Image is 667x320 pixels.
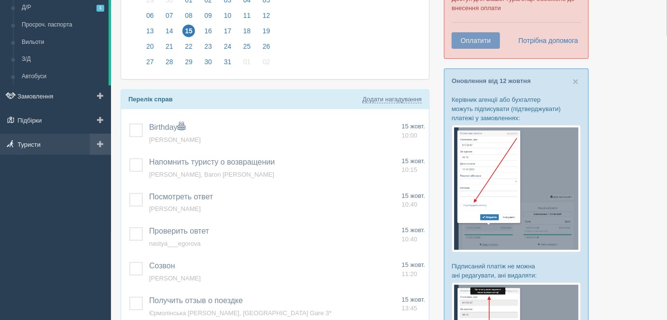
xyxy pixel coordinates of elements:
a: Потрібна допомога [512,32,579,49]
a: Получить отзыв о поездке [149,296,243,305]
span: 25 [241,40,253,53]
span: 29 [182,56,195,68]
span: 10:40 [402,236,417,243]
a: Напомнить туристу о возвращении [149,158,275,166]
span: 28 [163,56,176,68]
a: Додати нагадування [362,96,422,103]
a: Созвон [149,262,175,270]
a: 23 [199,41,218,56]
span: 24 [222,40,234,53]
span: 09 [202,9,215,22]
a: 21 [160,41,179,56]
a: Оновлення від 12 жовтня [452,77,531,84]
span: 10:15 [402,166,417,173]
button: Оплатити [452,32,500,49]
span: 26 [260,40,273,53]
a: Посмотреть ответ [149,193,213,201]
a: Просроч. паспорта [17,16,109,34]
img: %D0%BF%D1%96%D0%B4%D1%82%D0%B2%D0%B5%D1%80%D0%B4%D0%B6%D0%B5%D0%BD%D0%BD%D1%8F-%D0%BE%D0%BF%D0%BB... [452,125,581,252]
a: 20 [141,41,159,56]
span: 15 [182,25,195,37]
span: 22 [182,40,195,53]
span: 19 [260,25,273,37]
button: Close [573,76,579,86]
span: 06 [144,9,156,22]
a: [PERSON_NAME] [149,275,201,282]
span: Birthday [149,123,185,131]
a: 19 [257,26,273,41]
a: Проверить овтет [149,227,209,235]
a: 15 жовт. 10:00 [402,122,425,140]
span: 18 [241,25,253,37]
span: 14 [163,25,176,37]
span: 15 жовт. [402,157,425,165]
a: Єрмолінська [PERSON_NAME], [GEOGRAPHIC_DATA] Gare 3* [149,309,332,317]
a: [PERSON_NAME] [149,205,201,212]
a: 31 [219,56,237,72]
a: 16 [199,26,218,41]
span: 11 [241,9,253,22]
a: 15 жовт. 10:40 [402,226,425,244]
a: 26 [257,41,273,56]
a: 17 [219,26,237,41]
a: 14 [160,26,179,41]
span: 07 [163,9,176,22]
a: 09 [199,10,218,26]
a: 08 [180,10,198,26]
span: 15 жовт. [402,296,425,303]
a: [PERSON_NAME], Baron [PERSON_NAME] [149,171,274,178]
a: 06 [141,10,159,26]
a: 15 жовт. 10:15 [402,157,425,175]
a: 22 [180,41,198,56]
a: Вильоти [17,34,109,51]
span: 10:00 [402,132,417,139]
span: 15 жовт. [402,261,425,268]
a: 15 жовт. 11:20 [402,261,425,278]
a: 07 [160,10,179,26]
a: 01 [238,56,256,72]
a: 02 [257,56,273,72]
span: 20 [144,40,156,53]
span: 30 [202,56,215,68]
span: 12 [260,9,273,22]
span: 13 [144,25,156,37]
span: 15 жовт. [402,226,425,234]
span: 23 [202,40,215,53]
a: 15 [180,26,198,41]
a: nastya___egorova [149,240,201,247]
a: 28 [160,56,179,72]
a: 27 [141,56,159,72]
span: × [573,76,579,87]
a: 15 жовт. 10:40 [402,192,425,209]
a: 29 [180,56,198,72]
span: 1 [97,5,104,11]
a: Автобуси [17,68,109,85]
span: 11:20 [402,270,417,278]
a: 10 [219,10,237,26]
span: 10:40 [402,201,417,208]
a: 25 [238,41,256,56]
a: 11 [238,10,256,26]
b: Перелік справ [128,96,173,103]
p: Підписаний платіж не можна ані редагувати, ані видаляти: [452,262,581,280]
span: 08 [182,9,195,22]
span: 27 [144,56,156,68]
span: 17 [222,25,234,37]
a: [PERSON_NAME] [149,136,201,143]
a: 18 [238,26,256,41]
a: 30 [199,56,218,72]
span: 16 [202,25,215,37]
span: 10 [222,9,234,22]
span: 02 [260,56,273,68]
a: 24 [219,41,237,56]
